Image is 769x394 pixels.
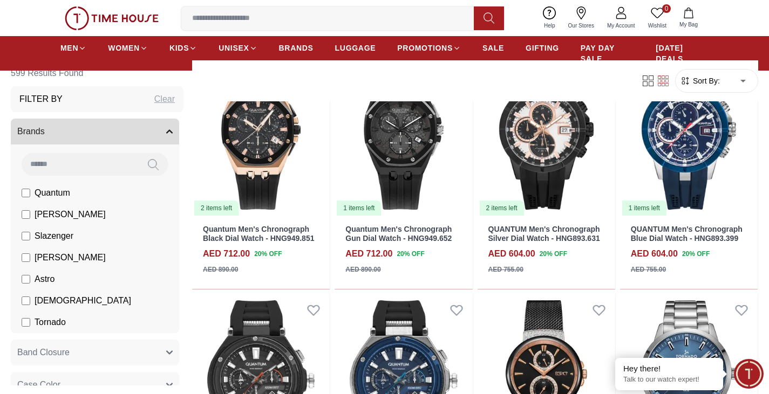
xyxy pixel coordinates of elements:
a: WOMEN [108,38,148,58]
span: Help [540,22,560,30]
span: BRANDS [279,43,314,53]
a: LUGGAGE [335,38,376,58]
h4: AED 604.00 [631,247,678,260]
img: Quantum Men's Chronograph Black Dial Watch - HNG949.851 [192,43,330,217]
input: [PERSON_NAME] [22,210,30,219]
a: QUANTUM Men's Chronograph Blue Dial Watch - HNG893.399 [631,225,743,243]
a: PROMOTIONS [397,38,461,58]
input: Tornado [22,318,30,327]
input: Slazenger [22,232,30,240]
a: QUANTUM Men's Chronograph Blue Dial Watch - HNG893.3991 items left [620,43,758,217]
div: 2 items left [194,201,239,216]
h3: Filter By [19,93,63,106]
div: AED 890.00 [345,265,380,274]
span: SALE [482,43,504,53]
span: PAY DAY SALE [581,43,634,64]
span: Quantum [35,186,70,199]
div: AED 755.00 [631,265,666,274]
button: Band Closure [11,340,179,365]
a: KIDS [169,38,197,58]
span: PROMOTIONS [397,43,453,53]
input: [DEMOGRAPHIC_DATA] [22,296,30,305]
div: Clear [154,93,175,106]
a: UNISEX [219,38,257,58]
span: My Bag [675,20,702,29]
div: 2 items left [480,201,524,216]
img: ... [65,6,159,30]
button: Sort By: [680,75,720,86]
span: Slazenger [35,230,73,243]
span: Tornado [35,316,66,329]
a: QUANTUM Men's Chronograph Silver Dial Watch - HNG893.631 [488,225,600,243]
a: PAY DAY SALE [581,38,634,68]
span: Astro [35,273,55,286]
h4: AED 712.00 [345,247,392,260]
div: 1 items left [337,201,381,216]
span: 20 % OFF [254,249,282,259]
a: Help [537,4,562,32]
span: LUGGAGE [335,43,376,53]
span: [PERSON_NAME] [35,208,106,221]
span: Brands [17,125,45,138]
a: Quantum Men's Chronograph Black Dial Watch - HNG949.851 [203,225,314,243]
a: GIFTING [526,38,559,58]
button: Brands [11,119,179,144]
div: 1 items left [622,201,666,216]
a: QUANTUM Men's Chronograph Silver Dial Watch - HNG893.6312 items left [478,43,615,217]
p: Talk to our watch expert! [623,375,715,384]
span: GIFTING [526,43,559,53]
span: [PERSON_NAME] [35,251,106,264]
div: Chat Widget [734,359,764,389]
a: [DATE] DEALS [656,38,709,68]
a: Quantum Men's Chronograph Black Dial Watch - HNG949.8512 items left [192,43,330,217]
span: My Account [603,22,639,30]
span: Wishlist [644,22,671,30]
div: AED 890.00 [203,265,238,274]
span: Sort By: [691,75,720,86]
a: SALE [482,38,504,58]
span: Our Stores [564,22,598,30]
a: MEN [60,38,86,58]
span: [DATE] DEALS [656,43,709,64]
span: Band Closure [17,346,70,359]
span: 20 % OFF [540,249,567,259]
span: 0 [662,4,671,13]
span: Case Color [17,378,60,391]
span: [DEMOGRAPHIC_DATA] [35,294,131,307]
a: Quantum Men's Chronograph Gun Dial Watch - HNG949.652 [345,225,452,243]
a: Our Stores [562,4,601,32]
span: WOMEN [108,43,140,53]
h4: AED 604.00 [488,247,535,260]
h4: AED 712.00 [203,247,250,260]
span: 20 % OFF [682,249,710,259]
input: [PERSON_NAME] [22,253,30,262]
span: MEN [60,43,78,53]
img: Quantum Men's Chronograph Gun Dial Watch - HNG949.652 [335,43,472,217]
button: My Bag [673,5,704,31]
a: BRANDS [279,38,314,58]
input: Astro [22,275,30,284]
a: 0Wishlist [642,4,673,32]
img: QUANTUM Men's Chronograph Blue Dial Watch - HNG893.399 [620,43,758,217]
img: QUANTUM Men's Chronograph Silver Dial Watch - HNG893.631 [478,43,615,217]
h6: 599 Results Found [11,60,183,86]
span: UNISEX [219,43,249,53]
div: Hey there! [623,363,715,374]
a: Quantum Men's Chronograph Gun Dial Watch - HNG949.6521 items left [335,43,472,217]
input: Quantum [22,189,30,197]
span: 20 % OFF [397,249,424,259]
span: KIDS [169,43,189,53]
div: AED 755.00 [488,265,523,274]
